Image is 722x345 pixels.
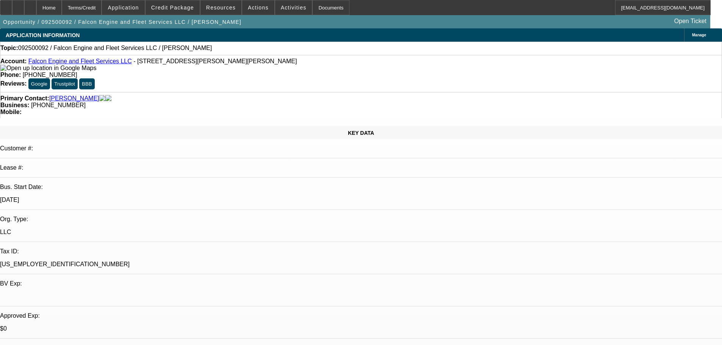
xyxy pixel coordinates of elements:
span: APPLICATION INFORMATION [6,32,80,38]
button: Google [28,78,50,89]
img: facebook-icon.png [99,95,105,102]
img: linkedin-icon.png [105,95,111,102]
strong: Topic: [0,45,18,52]
strong: Phone: [0,72,21,78]
strong: Primary Contact: [0,95,49,102]
strong: Mobile: [0,109,22,115]
span: [PHONE_NUMBER] [23,72,77,78]
span: Activities [281,5,307,11]
span: Opportunity / 092500092 / Falcon Engine and Fleet Services LLC / [PERSON_NAME] [3,19,241,25]
span: 092500092 / Falcon Engine and Fleet Services LLC / [PERSON_NAME] [18,45,212,52]
strong: Account: [0,58,27,64]
span: Resources [206,5,236,11]
span: Credit Package [151,5,194,11]
a: [PERSON_NAME] [49,95,99,102]
span: [PHONE_NUMBER] [31,102,86,108]
a: Open Ticket [671,15,709,28]
span: - [STREET_ADDRESS][PERSON_NAME][PERSON_NAME] [133,58,297,64]
a: View Google Maps [0,65,96,71]
a: Falcon Engine and Fleet Services LLC [28,58,132,64]
strong: Reviews: [0,80,27,87]
button: Actions [242,0,274,15]
span: Manage [692,33,706,37]
button: Credit Package [146,0,200,15]
strong: Business: [0,102,29,108]
span: Actions [248,5,269,11]
span: Application [108,5,139,11]
button: Trustpilot [52,78,77,89]
img: Open up location in Google Maps [0,65,96,72]
button: Activities [275,0,312,15]
button: BBB [79,78,95,89]
span: KEY DATA [348,130,374,136]
button: Resources [200,0,241,15]
button: Application [102,0,144,15]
